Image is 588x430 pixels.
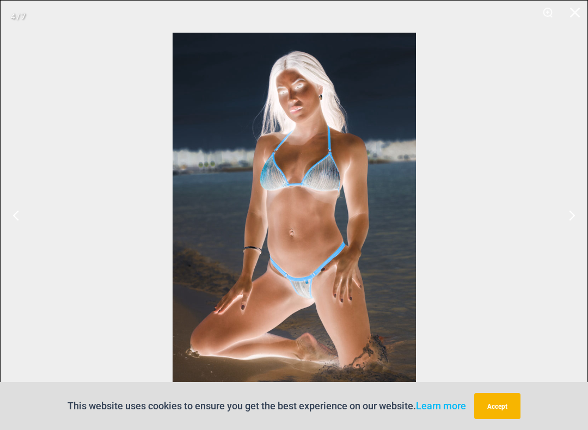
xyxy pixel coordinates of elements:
[68,398,466,414] p: This website uses cookies to ensure you get the best experience on our website.
[173,33,416,397] img: Lightning Shimmer Ocean Shimmer 317 Tri Top 421 Micro 05
[474,393,520,419] button: Accept
[11,8,26,24] div: 4 / 7
[547,188,588,242] button: Next
[416,400,466,411] a: Learn more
